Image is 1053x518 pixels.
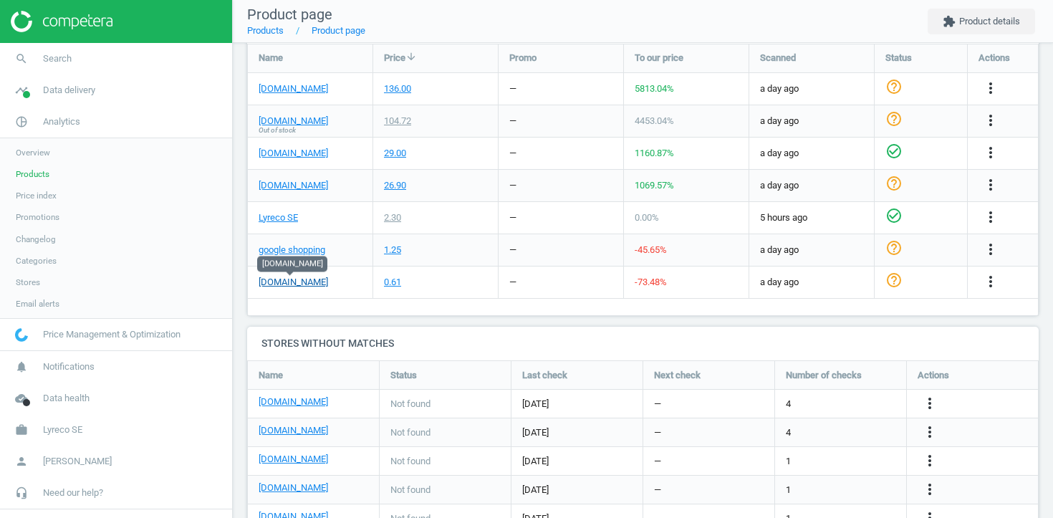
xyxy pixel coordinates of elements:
button: more_vert [982,176,999,195]
span: [DATE] [522,426,632,439]
button: more_vert [982,208,999,227]
span: Stores [16,277,40,288]
span: Price index [16,190,57,201]
i: more_vert [982,112,999,129]
button: extensionProduct details [928,9,1035,34]
span: Notifications [43,360,95,373]
i: person [8,448,35,475]
span: Price [384,52,405,64]
i: pie_chart_outlined [8,108,35,135]
a: [DOMAIN_NAME] [259,115,328,128]
span: 4 [786,426,791,439]
span: Last check [522,369,567,382]
div: — [509,115,516,128]
span: Promo [509,52,537,64]
span: Not found [390,484,431,497]
div: — [509,147,516,160]
span: a day ago [760,179,863,192]
span: Status [885,52,912,64]
i: more_vert [982,144,999,161]
button: more_vert [982,241,999,259]
i: work [8,416,35,443]
button: more_vert [921,452,938,471]
div: 136.00 [384,82,411,95]
button: more_vert [982,144,999,163]
span: Promotions [16,211,59,223]
i: cloud_done [8,385,35,412]
i: search [8,45,35,72]
a: Products [247,25,284,36]
span: Data delivery [43,84,95,97]
i: more_vert [921,452,938,469]
span: 5 hours ago [760,211,863,224]
a: google shopping [259,244,325,256]
i: help_outline [885,239,903,256]
i: help_outline [885,110,903,128]
span: Data health [43,392,90,405]
i: more_vert [982,208,999,226]
button: more_vert [982,273,999,292]
div: — [509,211,516,224]
span: Changelog [16,234,56,245]
span: Out of stock [259,125,296,135]
button: more_vert [982,112,999,130]
span: a day ago [760,244,863,256]
span: 1 [786,484,791,497]
i: more_vert [982,176,999,193]
div: — [509,244,516,256]
span: Not found [390,398,431,411]
i: timeline [8,77,35,104]
span: 1160.87 % [635,148,674,158]
span: Scanned [760,52,796,64]
span: [DATE] [522,484,632,497]
span: a day ago [760,82,863,95]
i: more_vert [921,395,938,412]
span: Next check [654,369,701,382]
a: [DOMAIN_NAME] [259,395,328,408]
i: more_vert [982,241,999,258]
span: Email alerts [16,298,59,310]
i: more_vert [921,423,938,441]
div: — [509,82,516,95]
i: arrow_downward [405,51,417,62]
span: a day ago [760,147,863,160]
a: [DOMAIN_NAME] [259,481,328,494]
i: check_circle_outline [885,207,903,224]
span: a day ago [760,276,863,289]
div: — [509,179,516,192]
span: Actions [979,52,1010,64]
i: check_circle_outline [885,143,903,160]
span: Categories [16,255,57,267]
i: extension [943,15,956,28]
span: [DATE] [522,398,632,411]
span: 4453.04 % [635,115,674,126]
a: [DOMAIN_NAME] [259,276,328,289]
span: Overview [16,147,50,158]
div: 1.25 [384,244,401,256]
span: 5813.04 % [635,83,674,94]
i: more_vert [982,80,999,97]
button: more_vert [921,481,938,499]
a: Lyreco SE [259,211,298,224]
span: -45.65 % [635,244,667,255]
span: [PERSON_NAME] [43,455,112,468]
a: [DOMAIN_NAME] [259,453,328,466]
span: — [654,455,661,468]
div: 104.72 [384,115,411,128]
h4: Stores without matches [247,327,1039,360]
div: 0.61 [384,276,401,289]
span: Name [259,369,283,382]
div: [DOMAIN_NAME] [257,256,327,272]
span: Price Management & Optimization [43,328,181,341]
span: 4 [786,398,791,411]
a: Product page [312,25,365,36]
span: 1069.57 % [635,180,674,191]
span: Not found [390,426,431,439]
img: wGWNvw8QSZomAAAAABJRU5ErkJggg== [15,328,28,342]
i: help_outline [885,272,903,289]
span: 1 [786,455,791,468]
i: headset_mic [8,479,35,507]
span: Number of checks [786,369,862,382]
span: Not found [390,455,431,468]
button: more_vert [921,423,938,442]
